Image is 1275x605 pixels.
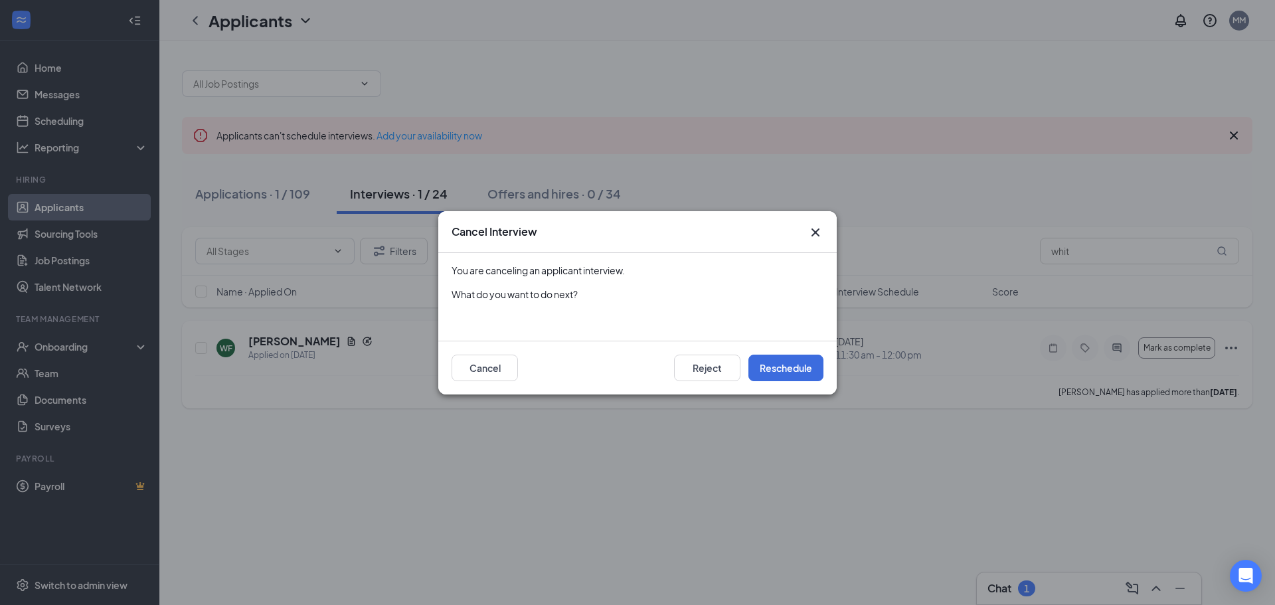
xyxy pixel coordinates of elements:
[807,224,823,240] svg: Cross
[452,264,823,277] div: You are canceling an applicant interview.
[748,355,823,381] button: Reschedule
[452,355,518,381] button: Cancel
[1230,560,1262,592] div: Open Intercom Messenger
[452,288,823,301] div: What do you want to do next?
[674,355,740,381] button: Reject
[807,224,823,240] button: Close
[452,224,537,239] h3: Cancel Interview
